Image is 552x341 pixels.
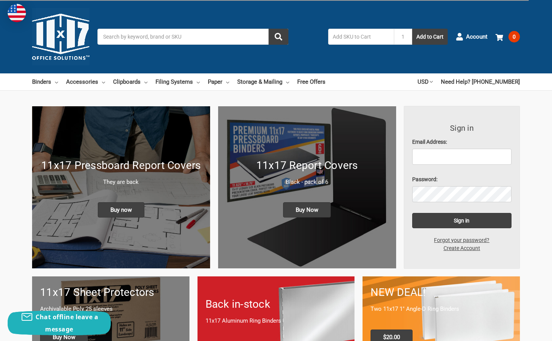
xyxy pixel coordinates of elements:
h1: NEW DEAL! [371,284,512,300]
span: Account [466,32,487,41]
img: duty and tax information for United States [8,4,26,22]
input: Sign in [412,213,512,228]
a: Forgot your password? [430,236,494,244]
a: Clipboards [113,73,147,90]
a: Binders [32,73,58,90]
a: Filing Systems [155,73,200,90]
a: Need Help? [PHONE_NUMBER] [441,73,520,90]
span: Buy now [98,202,144,218]
a: Accessories [66,73,105,90]
h1: 11x17 Pressboard Report Covers [40,158,202,174]
p: 11x17 Aluminum Ring Binders [206,317,347,325]
a: 0 [495,27,520,47]
h1: 11x17 Sheet Protectors [40,284,181,300]
span: 0 [508,31,520,42]
a: Account [456,27,487,47]
a: Storage & Mailing [237,73,289,90]
a: 11x17 Report Covers 11x17 Report Covers Black - pack of 6 Buy Now [218,106,396,268]
a: USD [418,73,433,90]
span: Buy Now [283,202,331,218]
a: Create Account [439,244,484,252]
a: New 11x17 Pressboard Binders 11x17 Pressboard Report Covers They are back Buy now [32,106,210,268]
h3: Sign in [412,122,512,134]
label: Email Address: [412,138,512,146]
input: Add SKU to Cart [328,29,394,45]
h1: 11x17 Report Covers [226,158,388,174]
img: 11x17.com [32,8,89,65]
span: Chat offline leave a message [36,313,98,333]
input: Search by keyword, brand or SKU [97,29,288,45]
h1: Back in-stock [206,296,347,312]
img: New 11x17 Pressboard Binders [32,106,210,268]
button: Chat offline leave a message [8,311,111,335]
img: 11x17 Report Covers [218,106,396,268]
a: Paper [208,73,229,90]
button: Add to Cart [412,29,448,45]
a: Free Offers [297,73,325,90]
p: They are back [40,178,202,187]
p: Archivalable Poly 25 sleeves [40,305,181,313]
label: Password: [412,175,512,183]
p: Two 11x17 1" Angle-D Ring Binders [371,305,512,313]
p: Black - pack of 6 [226,178,388,187]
